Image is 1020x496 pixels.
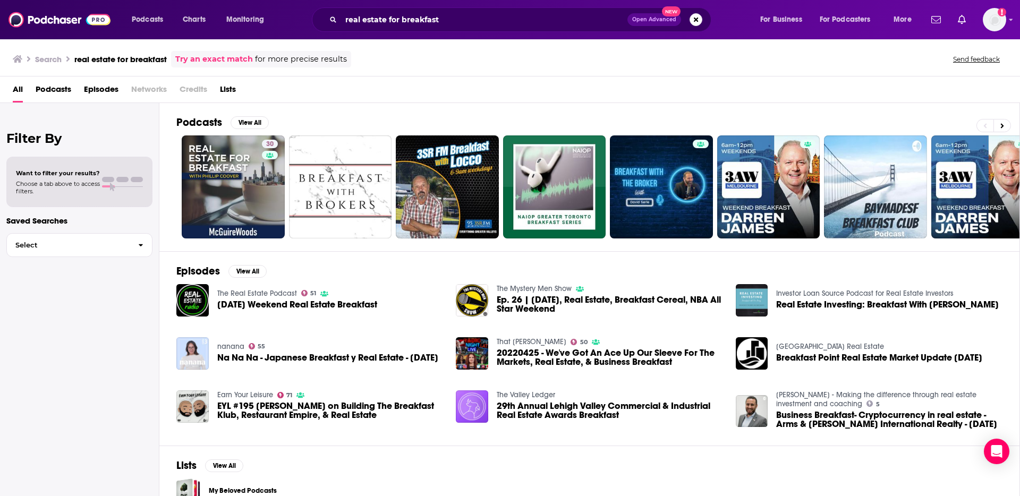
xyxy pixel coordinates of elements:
[571,339,588,345] a: 50
[74,54,167,64] h3: real estate for breakfast
[176,116,269,129] a: PodcastsView All
[228,265,267,278] button: View All
[813,11,886,28] button: open menu
[6,233,152,257] button: Select
[927,11,945,29] a: Show notifications dropdown
[176,459,197,472] h2: Lists
[580,340,588,345] span: 50
[205,459,243,472] button: View All
[176,264,220,278] h2: Episodes
[776,353,982,362] a: Breakfast Point Real Estate Market Update Oct. 2020
[776,300,999,309] a: Real Estate Investing: Breakfast With Tom Berry
[983,8,1006,31] span: Logged in as JamesRod2024
[7,242,130,249] span: Select
[876,402,880,407] span: 5
[497,337,566,346] a: That KEVIN Show
[16,180,100,195] span: Choose a tab above to access filters.
[456,337,488,370] img: 20220425 - We've Got An Ace Up Our Sleeve For The Markets, Real Estate, & Business Breakfast
[286,393,292,398] span: 71
[886,11,925,28] button: open menu
[760,12,802,27] span: For Business
[776,353,982,362] span: Breakfast Point Real Estate Market Update [DATE]
[456,284,488,317] img: Ep. 26 | President's Day, Real Estate, Breakfast Cereal, NBA All Star Weekend
[182,135,285,238] a: 30
[894,12,912,27] span: More
[301,290,317,296] a: 51
[176,337,209,370] img: Na Na Na - Japanese Breakfast y Real Estate - 02/03/21
[220,81,236,102] a: Lists
[497,348,723,366] a: 20220425 - We've Got An Ace Up Our Sleeve For The Markets, Real Estate, & Business Breakfast
[13,81,23,102] a: All
[776,411,1002,429] a: Business Breakfast- Cryptocurrency in real estate - Arms & McGregor International Realty - 05.01....
[984,439,1009,464] div: Open Intercom Messenger
[176,284,209,317] a: Easter Weekend Real Estate Breakfast
[183,12,206,27] span: Charts
[84,81,118,102] a: Episodes
[217,289,297,298] a: The Real Estate Podcast
[231,116,269,129] button: View All
[217,342,244,351] a: nanana
[176,116,222,129] h2: Podcasts
[954,11,970,29] a: Show notifications dropdown
[176,11,212,28] a: Charts
[497,295,723,313] span: Ep. 26 | [DATE], Real Estate, Breakfast Cereal, NBA All Star Weekend
[753,11,815,28] button: open menu
[497,284,572,293] a: The Mystery Men Show
[217,353,438,362] span: Na Na Na - Japanese Breakfast y Real Estate - [DATE]
[175,53,253,65] a: Try an exact match
[176,390,209,423] img: EYL #195 Marcus Davis on Building The Breakfast Klub, Restaurant Empire, & Real Estate
[736,337,768,370] img: Breakfast Point Real Estate Market Update Oct. 2020
[950,55,1003,64] button: Send feedback
[983,8,1006,31] button: Show profile menu
[983,8,1006,31] img: User Profile
[217,300,377,309] span: [DATE] Weekend Real Estate Breakfast
[736,395,768,427] img: Business Breakfast- Cryptocurrency in real estate - Arms & McGregor International Realty - 05.01....
[736,284,768,317] img: Real Estate Investing: Breakfast With Tom Berry
[16,169,100,177] span: Want to filter your results?
[124,11,177,28] button: open menu
[662,6,681,16] span: New
[258,344,265,349] span: 55
[998,8,1006,16] svg: Add a profile image
[217,390,273,399] a: Earn Your Leisure
[497,390,555,399] a: The Valley Ledger
[262,140,278,148] a: 30
[132,12,163,27] span: Podcasts
[36,81,71,102] a: Podcasts
[820,12,871,27] span: For Podcasters
[497,295,723,313] a: Ep. 26 | President's Day, Real Estate, Breakfast Cereal, NBA All Star Weekend
[776,300,999,309] span: Real Estate Investing: Breakfast With [PERSON_NAME]
[226,12,264,27] span: Monitoring
[776,411,1002,429] span: Business Breakfast- Cryptocurrency in real estate - Arms & [PERSON_NAME] International Realty - [...
[6,131,152,146] h2: Filter By
[776,342,884,351] a: Panama City Beach Real Estate
[497,401,723,420] a: 29th Annual Lehigh Valley Commercial & Industrial Real Estate Awards Breakfast
[217,401,444,420] span: EYL #195 [PERSON_NAME] on Building The Breakfast Klub, Restaurant Empire, & Real Estate
[632,17,676,22] span: Open Advanced
[6,216,152,226] p: Saved Searches
[776,390,976,408] a: Makram Hani - Making the difference through real estate investment and coaching
[35,54,62,64] h3: Search
[176,264,267,278] a: EpisodesView All
[322,7,721,32] div: Search podcasts, credits, & more...
[217,401,444,420] a: EYL #195 Marcus Davis on Building The Breakfast Klub, Restaurant Empire, & Real Estate
[180,81,207,102] span: Credits
[131,81,167,102] span: Networks
[266,139,274,150] span: 30
[176,459,243,472] a: ListsView All
[277,392,293,398] a: 71
[8,10,110,30] img: Podchaser - Follow, Share and Rate Podcasts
